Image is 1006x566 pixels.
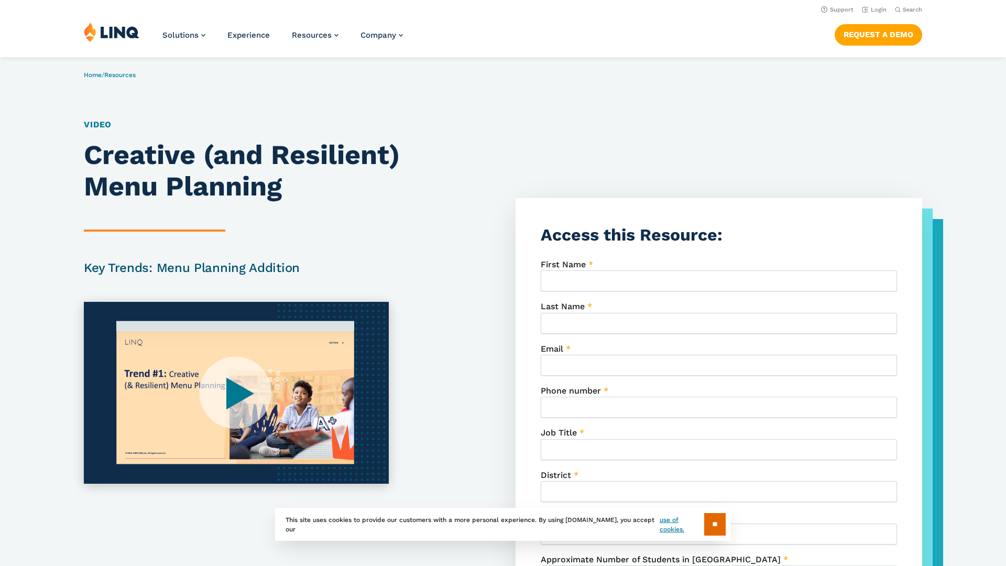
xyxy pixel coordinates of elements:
nav: Primary Navigation [162,22,403,57]
span: Solutions [162,30,199,40]
span: Job Title [541,428,577,438]
span: First Name [541,259,586,269]
span: Approximate Number of Students in [GEOGRAPHIC_DATA] [541,554,781,564]
span: Phone number [541,386,601,396]
span: Email [541,344,563,354]
nav: Button Navigation [835,22,922,45]
button: Open Search Bar [895,6,922,14]
span: Company [360,30,396,40]
a: Resources [104,71,136,79]
a: Experience [227,30,270,40]
a: Video [84,119,112,129]
a: use of cookies. [660,515,704,534]
span: District [541,470,571,480]
a: Company [360,30,403,40]
a: Home [84,71,102,79]
div: This site uses cookies to provide our customers with a more personal experience. By using [DOMAIN... [275,508,731,541]
a: Login [862,6,887,13]
h1: Creative (and Resilient) Menu Planning [84,139,419,202]
a: Request a Demo [835,24,922,45]
img: LINQ | K‑12 Software [84,22,139,42]
h3: Access this Resource: [541,223,897,247]
span: Last Name [541,301,585,311]
span: / [84,71,136,79]
span: Search [903,6,922,13]
a: Resources [292,30,338,40]
a: Solutions [162,30,205,40]
h2: Key Trends: Menu Planning Addition [84,259,419,277]
span: Resources [292,30,332,40]
img: Creative and Resilient Menu Planning [84,302,389,484]
a: Support [821,6,854,13]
